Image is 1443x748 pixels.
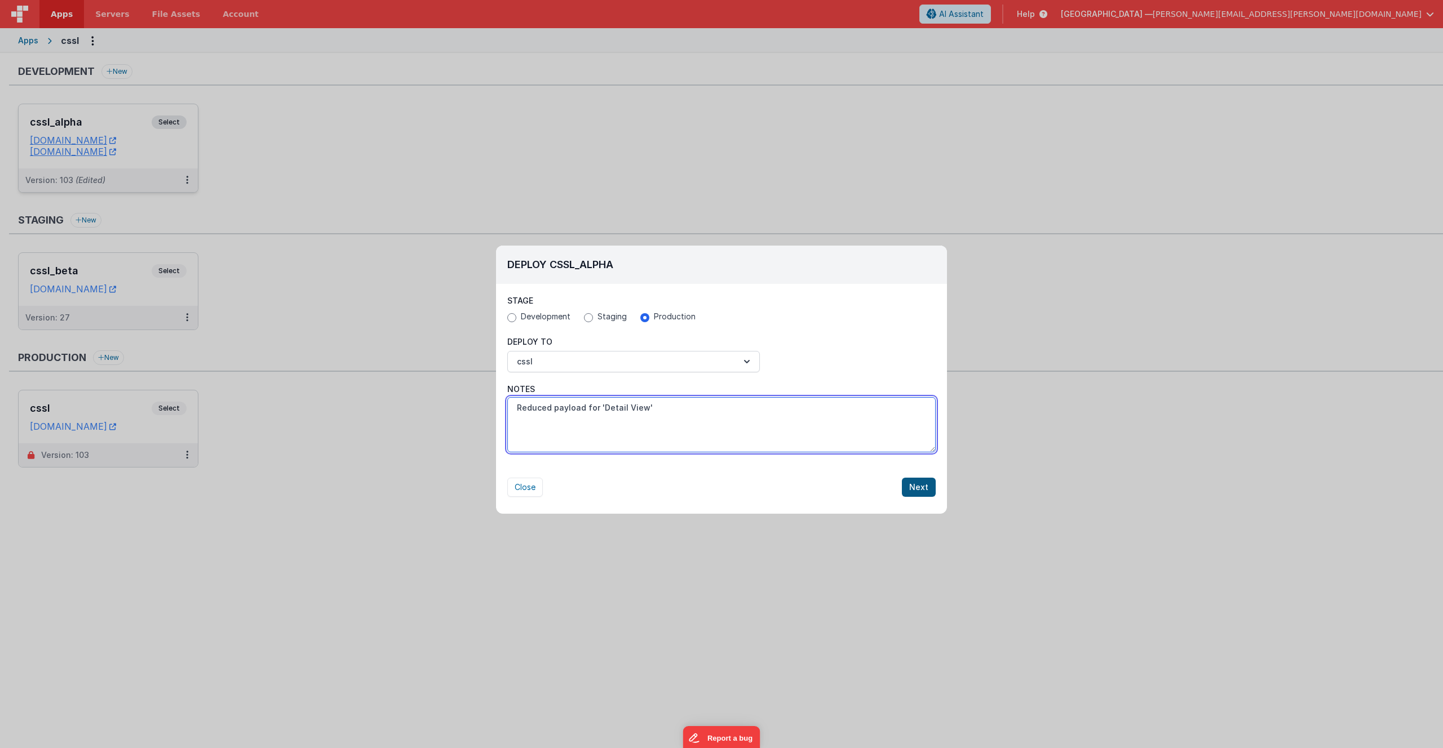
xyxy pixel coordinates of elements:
textarea: Notes [507,397,936,452]
span: Staging [597,311,627,322]
button: cssl [507,351,760,372]
button: Next [902,478,936,497]
span: Notes [507,384,535,395]
h2: Deploy cssl_alpha [507,257,936,273]
input: Development [507,313,516,322]
p: Deploy To [507,336,760,348]
span: Stage [507,296,533,305]
span: Development [521,311,570,322]
input: Production [640,313,649,322]
input: Staging [584,313,593,322]
button: Close [507,478,543,497]
span: Production [654,311,696,322]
